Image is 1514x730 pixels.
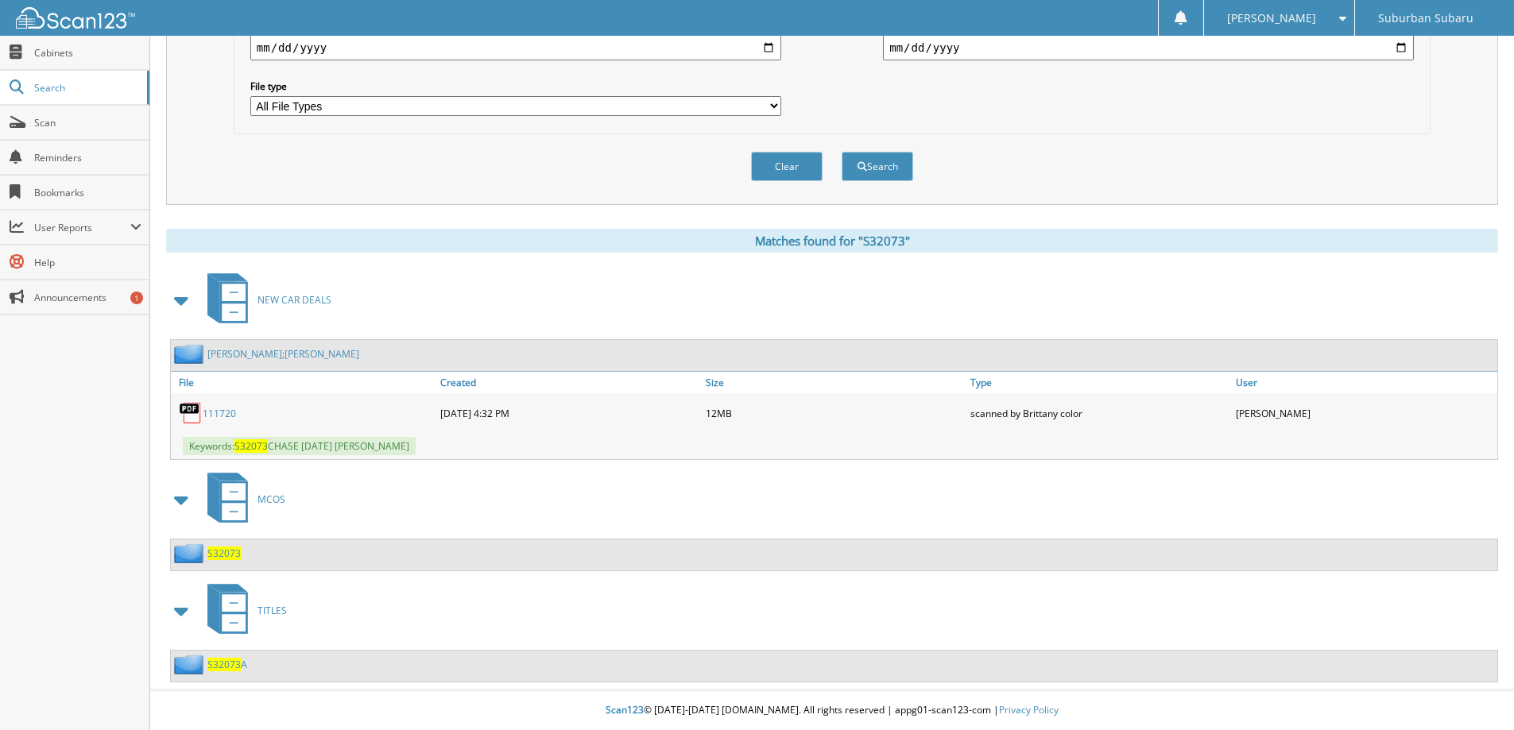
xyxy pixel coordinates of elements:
div: 1 [130,292,143,304]
div: © [DATE]-[DATE] [DOMAIN_NAME]. All rights reserved | appg01-scan123-com | [150,691,1514,730]
span: Scan [34,116,141,129]
div: 12MB [702,397,967,429]
span: Keywords: CHASE [DATE] [PERSON_NAME] [183,437,416,455]
span: Scan123 [606,703,644,716]
span: Suburban Subaru [1378,14,1473,23]
a: 111720 [203,407,236,420]
a: MCOS [198,468,285,531]
img: folder2.png [174,543,207,563]
a: NEW CAR DEALS [198,268,331,331]
a: S32073A [207,658,247,671]
span: Announcements [34,291,141,304]
span: [PERSON_NAME] [1227,14,1316,23]
span: Reminders [34,151,141,164]
img: scan123-logo-white.svg [16,7,135,29]
a: Created [436,372,702,393]
a: Size [702,372,967,393]
span: Bookmarks [34,186,141,199]
a: User [1232,372,1497,393]
div: [DATE] 4:32 PM [436,397,702,429]
span: NEW CAR DEALS [257,293,331,307]
a: Type [966,372,1232,393]
input: start [250,35,781,60]
iframe: Chat Widget [1435,654,1514,730]
img: folder2.png [174,655,207,674]
img: folder2.png [174,344,207,364]
img: PDF.png [179,401,203,425]
a: [PERSON_NAME];[PERSON_NAME] [207,347,359,361]
span: User Reports [34,221,130,234]
div: Matches found for "S32073" [166,229,1498,253]
span: Help [34,256,141,269]
span: MCOS [257,492,285,506]
a: TITLES [198,579,287,642]
a: S32073 [207,547,241,560]
span: Cabinets [34,46,141,60]
span: TITLES [257,604,287,617]
span: S32073 [207,658,241,671]
div: scanned by Brittany color [966,397,1232,429]
button: Clear [751,152,823,181]
button: Search [842,152,913,181]
a: File [171,372,436,393]
a: Privacy Policy [999,703,1059,716]
div: [PERSON_NAME] [1232,397,1497,429]
span: Search [34,81,139,95]
label: File type [250,79,781,93]
span: S32073 [234,439,268,453]
input: end [883,35,1414,60]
